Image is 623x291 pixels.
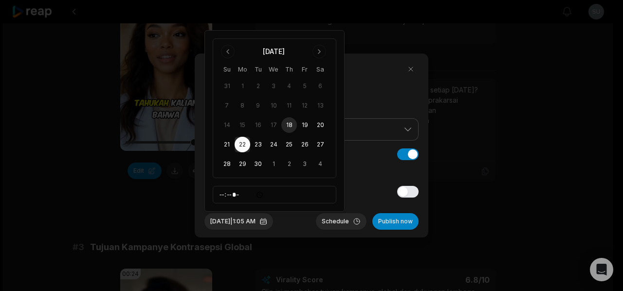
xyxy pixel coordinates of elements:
[266,156,281,172] button: 1
[281,156,297,172] button: 2
[37,57,87,64] div: Domain Overview
[221,45,235,58] button: Go to previous month
[266,137,281,152] button: 24
[312,45,326,58] button: Go to next month
[297,156,312,172] button: 3
[219,156,235,172] button: 28
[316,213,366,230] button: Schedule
[281,64,297,74] th: Thursday
[250,64,266,74] th: Tuesday
[250,156,266,172] button: 30
[263,47,285,56] div: [DATE]
[219,64,235,74] th: Sunday
[25,25,107,33] div: Domain: [DOMAIN_NAME]
[312,156,328,172] button: 4
[312,117,328,133] button: 20
[297,117,312,133] button: 19
[372,213,419,230] button: Publish now
[97,56,105,64] img: tab_keywords_by_traffic_grey.svg
[297,64,312,74] th: Friday
[235,156,250,172] button: 29
[312,64,328,74] th: Saturday
[16,16,23,23] img: logo_orange.svg
[26,56,34,64] img: tab_domain_overview_orange.svg
[219,137,235,152] button: 21
[312,137,328,152] button: 27
[266,64,281,74] th: Wednesday
[297,137,312,152] button: 26
[281,117,297,133] button: 18
[204,213,273,230] button: [DATE]|1:05 AM
[235,137,250,152] button: 22
[250,137,266,152] button: 23
[108,57,164,64] div: Keywords by Traffic
[16,25,23,33] img: website_grey.svg
[235,64,250,74] th: Monday
[27,16,48,23] div: v 4.0.25
[281,137,297,152] button: 25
